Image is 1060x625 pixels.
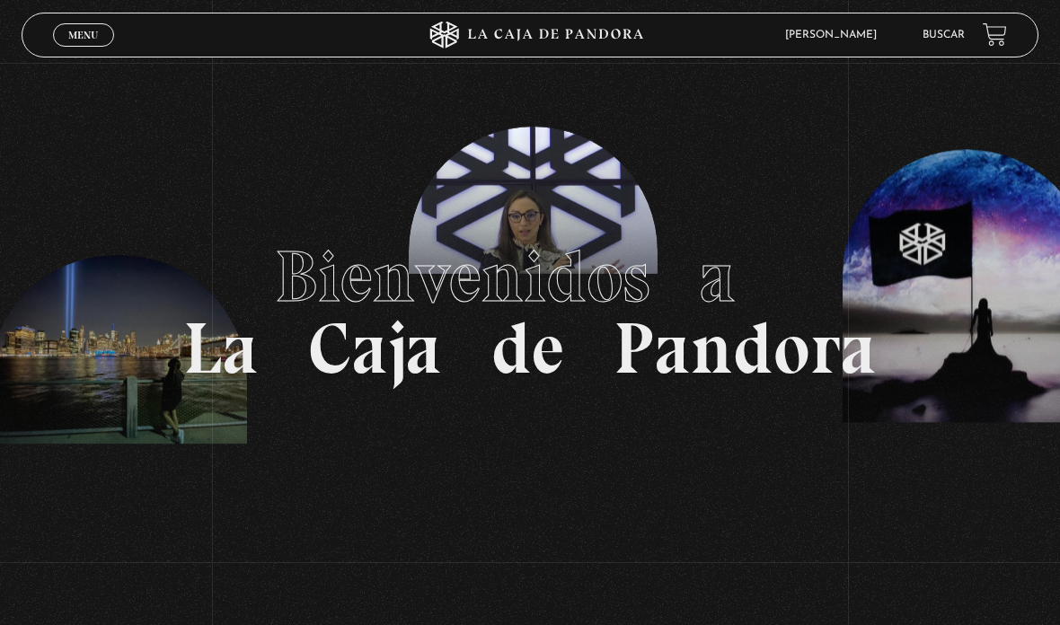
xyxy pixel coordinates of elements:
a: View your shopping cart [983,22,1007,47]
span: Bienvenidos a [275,233,785,320]
span: Menu [68,30,98,40]
a: Buscar [923,30,965,40]
span: [PERSON_NAME] [776,30,895,40]
h1: La Caja de Pandora [183,241,877,384]
span: Cerrar [63,45,105,57]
